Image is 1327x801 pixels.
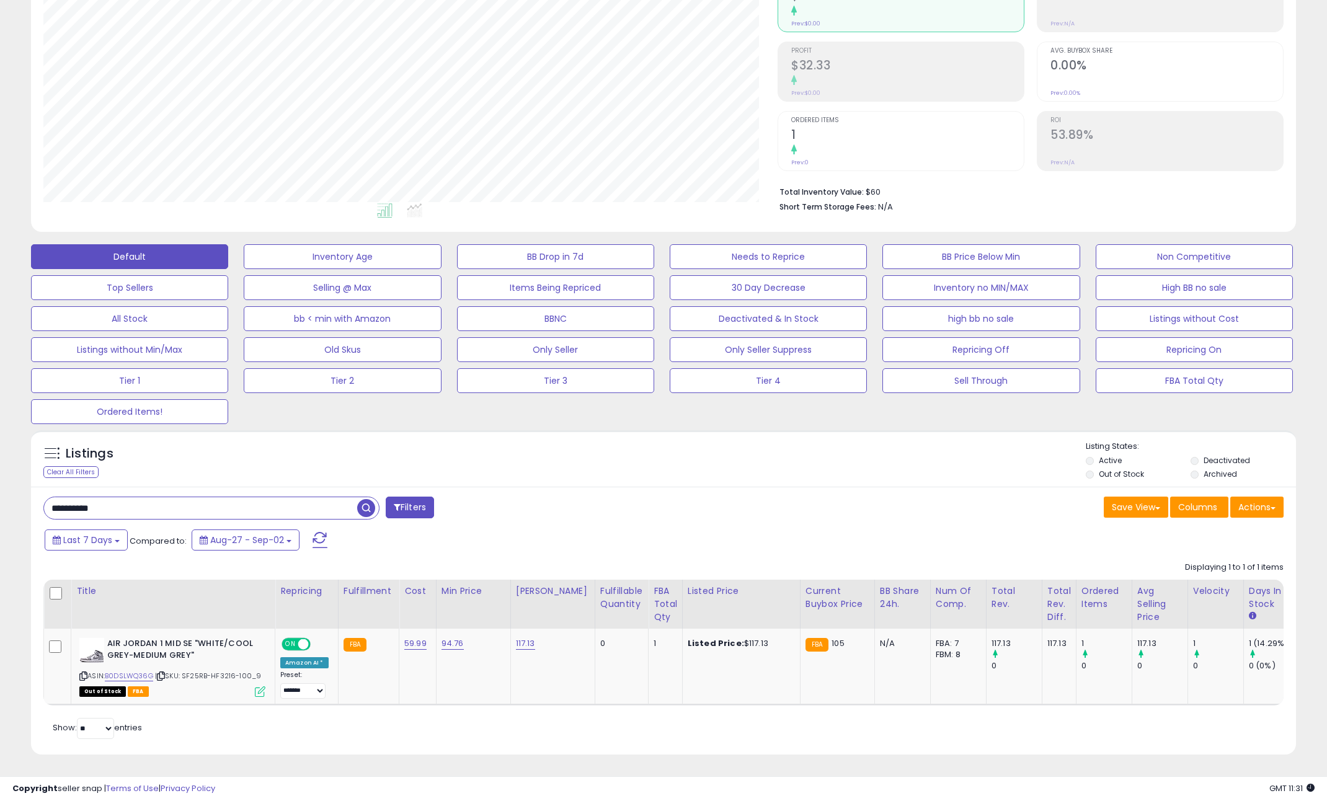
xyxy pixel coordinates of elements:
[161,782,215,794] a: Privacy Policy
[1050,20,1075,27] small: Prev: N/A
[1193,585,1238,598] div: Velocity
[31,399,228,424] button: Ordered Items!
[936,638,977,649] div: FBA: 7
[404,585,431,598] div: Cost
[43,466,99,478] div: Clear All Filters
[457,368,654,393] button: Tier 3
[1249,585,1294,611] div: Days In Stock
[670,275,867,300] button: 30 Day Decrease
[1050,159,1075,166] small: Prev: N/A
[280,585,333,598] div: Repricing
[1081,638,1132,649] div: 1
[1050,48,1283,55] span: Avg. Buybox Share
[344,585,394,598] div: Fulfillment
[670,368,867,393] button: Tier 4
[1170,497,1228,518] button: Columns
[791,89,820,97] small: Prev: $0.00
[516,637,535,650] a: 117.13
[1178,501,1217,513] span: Columns
[936,649,977,660] div: FBM: 8
[882,368,1080,393] button: Sell Through
[79,638,104,663] img: 317s7L9qwPL._SL40_.jpg
[882,337,1080,362] button: Repricing Off
[1249,638,1299,649] div: 1 (14.29%)
[882,306,1080,331] button: high bb no sale
[130,535,187,547] span: Compared to:
[600,585,643,611] div: Fulfillable Quantity
[779,184,1274,198] li: $60
[1269,782,1315,794] span: 2025-09-10 11:31 GMT
[1249,660,1299,671] div: 0 (0%)
[688,638,791,649] div: $117.13
[1050,89,1080,97] small: Prev: 0.00%
[882,244,1080,269] button: BB Price Below Min
[244,337,441,362] button: Old Skus
[457,306,654,331] button: BBNC
[210,534,284,546] span: Aug-27 - Sep-02
[878,201,893,213] span: N/A
[404,637,427,650] a: 59.99
[53,722,142,733] span: Show: entries
[1137,638,1187,649] div: 117.13
[992,638,1042,649] div: 117.13
[63,534,112,546] span: Last 7 Days
[882,275,1080,300] button: Inventory no MIN/MAX
[105,671,153,681] a: B0DSLWQ36G
[79,638,265,696] div: ASIN:
[688,585,795,598] div: Listed Price
[31,306,228,331] button: All Stock
[1096,337,1293,362] button: Repricing On
[791,58,1024,75] h2: $32.33
[670,306,867,331] button: Deactivated & In Stock
[1096,306,1293,331] button: Listings without Cost
[66,445,113,462] h5: Listings
[128,686,149,697] span: FBA
[280,671,329,699] div: Preset:
[386,497,434,518] button: Filters
[806,585,869,611] div: Current Buybox Price
[1099,455,1122,466] label: Active
[791,117,1024,124] span: Ordered Items
[1137,585,1183,624] div: Avg Selling Price
[791,20,820,27] small: Prev: $0.00
[1081,660,1132,671] div: 0
[244,306,441,331] button: bb < min with Amazon
[76,585,270,598] div: Title
[791,128,1024,144] h2: 1
[107,638,258,664] b: AIR JORDAN 1 MID SE "WHITE/COOL GREY-MEDIUM GREY"
[791,159,809,166] small: Prev: 0
[12,782,58,794] strong: Copyright
[1081,585,1127,611] div: Ordered Items
[244,368,441,393] button: Tier 2
[12,783,215,795] div: seller snap | |
[1050,58,1283,75] h2: 0.00%
[1050,117,1283,124] span: ROI
[992,660,1042,671] div: 0
[1249,611,1256,622] small: Days In Stock.
[31,275,228,300] button: Top Sellers
[1099,469,1144,479] label: Out of Stock
[1193,638,1243,649] div: 1
[244,244,441,269] button: Inventory Age
[1096,275,1293,300] button: High BB no sale
[1050,128,1283,144] h2: 53.89%
[688,637,744,649] b: Listed Price:
[31,368,228,393] button: Tier 1
[1137,660,1187,671] div: 0
[244,275,441,300] button: Selling @ Max
[670,244,867,269] button: Needs to Reprice
[779,201,876,212] b: Short Term Storage Fees:
[880,638,921,649] div: N/A
[1086,441,1296,453] p: Listing States:
[309,639,329,650] span: OFF
[1104,497,1168,518] button: Save View
[155,671,261,681] span: | SKU: SF25RB-HF3216-100_9
[457,337,654,362] button: Only Seller
[442,637,464,650] a: 94.76
[600,638,639,649] div: 0
[1185,562,1284,573] div: Displaying 1 to 1 of 1 items
[457,275,654,300] button: Items Being Repriced
[1230,497,1284,518] button: Actions
[1047,638,1067,649] div: 117.13
[880,585,925,611] div: BB Share 24h.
